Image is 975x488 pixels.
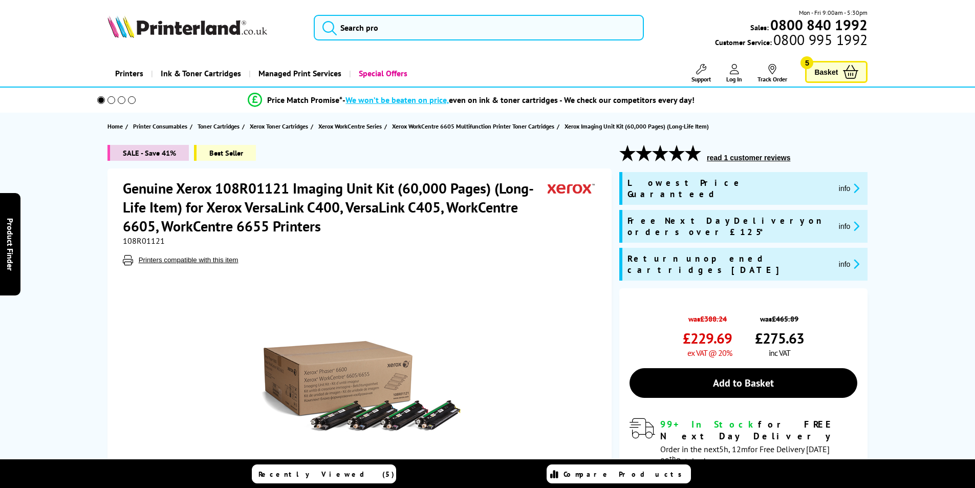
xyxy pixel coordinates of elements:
[704,153,793,162] button: read 1 customer reviews
[772,314,798,324] strike: £465.89
[726,64,742,83] a: Log In
[715,35,868,47] span: Customer Service:
[755,309,804,324] span: was
[261,286,461,486] img: Xerox 108R01121 Imaging Unit Kit (60,000 Pages) (Long-Life Item)
[107,145,189,161] span: SALE - Save 41%
[755,329,804,348] span: £275.63
[392,121,554,132] span: Xerox WorkCentre 6605 Multifunction Printer Toner Cartridges
[342,95,695,105] div: - even on ink & toner cartridges - We check our competitors every day!
[392,121,557,132] a: Xerox WorkCentre 6605 Multifunction Printer Toner Cartridges
[107,121,125,132] a: Home
[660,418,857,442] div: for FREE Next Day Delivery
[769,348,790,358] span: inc VAT
[630,368,857,398] a: Add to Basket
[691,64,711,83] a: Support
[814,65,838,79] span: Basket
[683,309,732,324] span: was
[123,236,165,246] span: 108R01121
[318,121,382,132] span: Xerox WorkCentre Series
[107,60,151,87] a: Printers
[750,23,769,32] span: Sales:
[565,121,709,132] span: Xerox Imaging Unit Kit (60,000 Pages) (Long-Life Item)
[133,121,190,132] a: Printer Consumables
[161,60,241,87] span: Ink & Toner Cartridges
[719,444,748,454] span: 5h, 12m
[630,418,857,465] div: modal_delivery
[805,61,868,83] a: Basket 5
[683,329,732,348] span: £229.69
[565,121,711,132] a: Xerox Imaging Unit Kit (60,000 Pages) (Long-Life Item)
[799,8,868,17] span: Mon - Fri 9:00am - 5:30pm
[107,15,301,40] a: Printerland Logo
[564,470,687,479] span: Compare Products
[627,177,831,200] span: Lowest Price Guaranteed
[258,470,395,479] span: Recently Viewed (5)
[627,253,831,275] span: Return unopened cartridges [DATE]
[548,179,595,198] img: Xerox
[249,60,349,87] a: Managed Print Services
[198,121,242,132] a: Toner Cartridges
[250,121,311,132] a: Xerox Toner Cartridges
[660,444,830,466] span: Order in the next for Free Delivery [DATE] 09 October!
[133,121,187,132] span: Printer Consumables
[800,56,813,69] span: 5
[83,91,860,109] li: modal_Promise
[314,15,644,40] input: Search pro
[836,258,863,270] button: promo-description
[836,220,863,232] button: promo-description
[772,35,868,45] span: 0800 995 1992
[151,60,249,87] a: Ink & Toner Cartridges
[547,464,691,483] a: Compare Products
[345,95,449,105] span: We won’t be beaten on price,
[267,95,342,105] span: Price Match Promise*
[691,75,711,83] span: Support
[123,179,548,236] h1: Genuine Xerox 108R01121 Imaging Unit Kit (60,000 Pages) (Long-Life Item) for Xerox VersaLink C400...
[107,15,267,38] img: Printerland Logo
[660,418,758,430] span: 99+ In Stock
[687,348,732,358] span: ex VAT @ 20%
[194,145,256,161] span: Best Seller
[136,256,242,264] button: Printers compatible with this item
[726,75,742,83] span: Log In
[107,121,123,132] span: Home
[5,218,15,270] span: Product Finder
[770,15,868,34] b: 0800 840 1992
[627,215,831,238] span: Free Next Day Delivery on orders over £125*
[700,314,727,324] strike: £388.24
[836,182,863,194] button: promo-description
[349,60,415,87] a: Special Offers
[252,464,396,483] a: Recently Viewed (5)
[757,64,787,83] a: Track Order
[769,20,868,30] a: 0800 840 1992
[669,454,676,463] sup: th
[198,121,240,132] span: Toner Cartridges
[250,121,308,132] span: Xerox Toner Cartridges
[318,121,384,132] a: Xerox WorkCentre Series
